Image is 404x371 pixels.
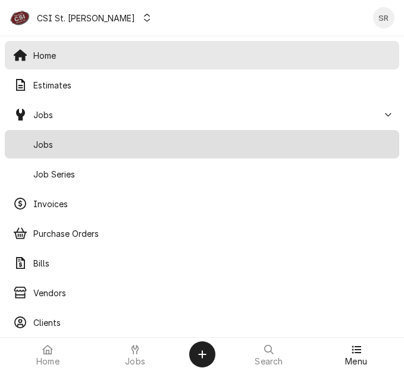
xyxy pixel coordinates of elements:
a: Job Series [5,160,399,188]
span: Invoices [33,198,391,210]
span: Job Series [33,168,391,180]
a: Jobs [92,340,178,369]
a: Home [5,340,91,369]
div: CSI St. [PERSON_NAME] [37,12,135,24]
span: Clients [33,316,391,329]
button: Create Object [189,341,215,367]
span: Jobs [33,138,391,151]
span: Estimates [33,79,391,91]
a: Estimates [5,71,399,99]
a: Menu [313,340,399,369]
span: Menu [345,357,367,366]
div: SR [373,7,394,28]
a: Jobs [5,130,399,158]
span: Jobs [125,357,145,366]
a: Search [226,340,312,369]
a: Vendors [5,278,399,307]
a: Clients [5,308,399,337]
a: Invoices [5,189,399,218]
span: Home [33,49,391,62]
a: Bills [5,249,399,277]
div: Stephani Roth's Avatar [373,7,394,28]
span: Jobs [33,109,380,121]
span: Purchase Orders [33,227,391,240]
div: CSI St. Louis's Avatar [10,7,31,28]
a: Home [5,41,399,69]
a: Go to Jobs [5,100,399,129]
span: Bills [33,257,391,269]
a: Purchase Orders [5,219,399,248]
span: Home [36,357,59,366]
span: Search [255,357,283,366]
span: Vendors [33,287,391,299]
div: C [10,7,31,28]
